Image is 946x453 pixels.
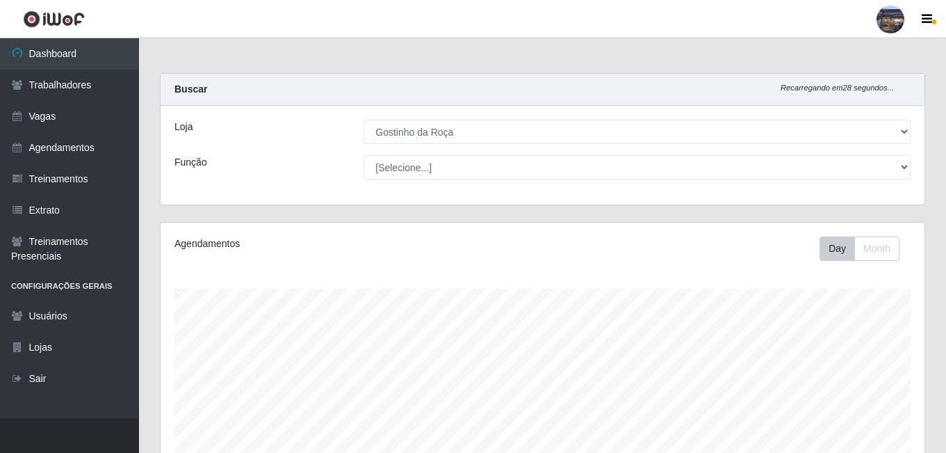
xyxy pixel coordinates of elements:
[819,237,911,261] div: Toolbar with button groups
[854,237,899,261] button: Month
[819,237,855,261] button: Day
[781,84,894,92] i: Recarregando em 28 segundos...
[23,10,85,28] img: CoreUI Logo
[174,237,469,251] div: Agendamentos
[174,84,207,95] strong: Buscar
[174,120,193,134] label: Loja
[174,155,207,170] label: Função
[819,237,899,261] div: First group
